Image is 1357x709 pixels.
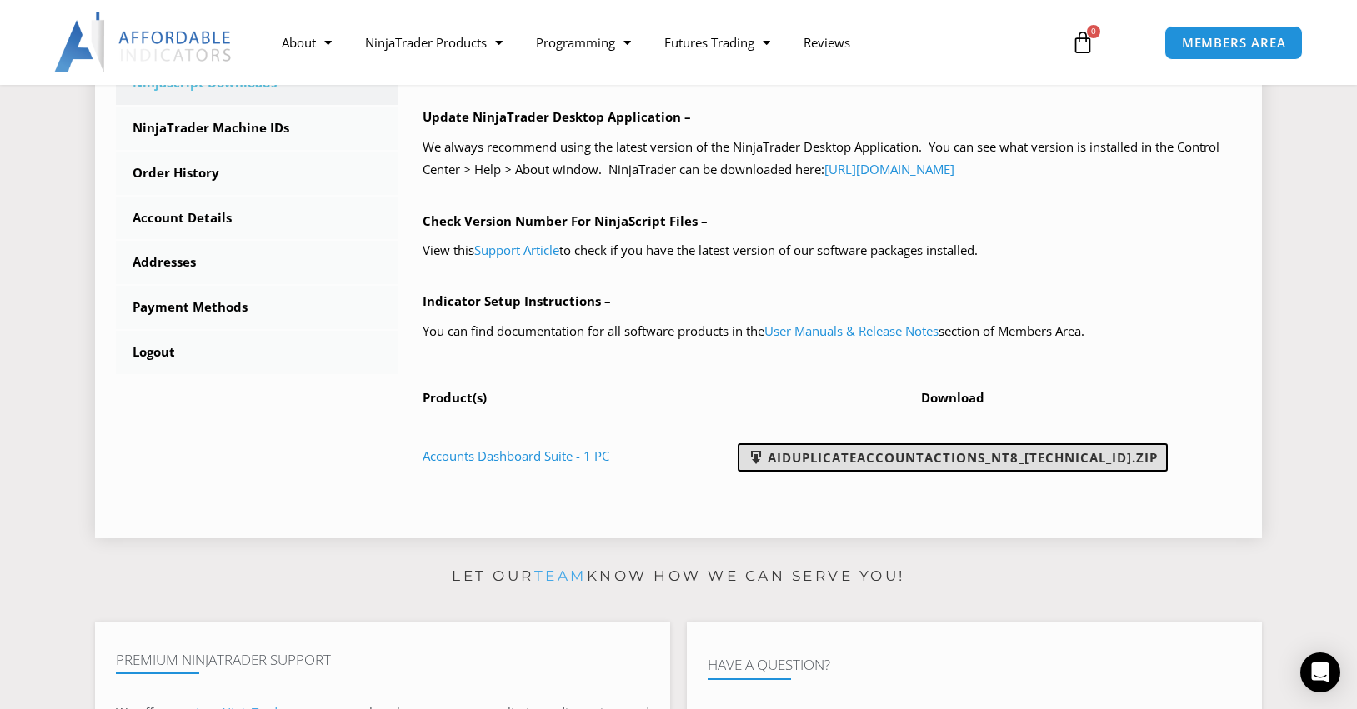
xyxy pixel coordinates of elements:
[116,286,398,329] a: Payment Methods
[1087,25,1100,38] span: 0
[423,447,609,464] a: Accounts Dashboard Suite - 1 PC
[708,657,1241,673] h4: Have A Question?
[534,567,587,584] a: team
[423,239,1242,262] p: View this to check if you have the latest version of our software packages installed.
[116,331,398,374] a: Logout
[474,242,559,258] a: Support Article
[423,212,708,229] b: Check Version Number For NinjaScript Files –
[116,107,398,150] a: NinjaTrader Machine IDs
[265,23,1052,62] nav: Menu
[423,320,1242,343] p: You can find documentation for all software products in the section of Members Area.
[423,136,1242,182] p: We always recommend using the latest version of the NinjaTrader Desktop Application. You can see ...
[1046,18,1119,67] a: 0
[423,389,487,406] span: Product(s)
[348,23,519,62] a: NinjaTrader Products
[921,389,984,406] span: Download
[423,108,691,125] b: Update NinjaTrader Desktop Application –
[1164,26,1304,60] a: MEMBERS AREA
[519,23,648,62] a: Programming
[265,23,348,62] a: About
[764,322,939,339] a: User Manuals & Release Notes
[1300,652,1340,692] div: Open Intercom Messenger
[54,12,233,72] img: LogoAI | Affordable Indicators – NinjaTrader
[95,563,1262,590] p: Let our know how we can serve you!
[787,23,867,62] a: Reviews
[116,241,398,284] a: Addresses
[116,197,398,240] a: Account Details
[738,443,1168,472] a: AIDuplicateAccountActions_NT8_[TECHNICAL_ID].zip
[648,23,787,62] a: Futures Trading
[1182,37,1286,49] span: MEMBERS AREA
[116,652,649,668] h4: Premium NinjaTrader Support
[824,161,954,177] a: [URL][DOMAIN_NAME]
[423,292,611,309] b: Indicator Setup Instructions –
[116,152,398,195] a: Order History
